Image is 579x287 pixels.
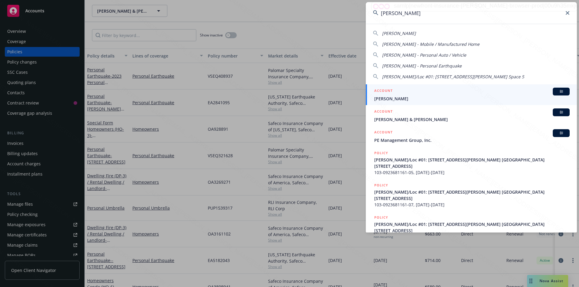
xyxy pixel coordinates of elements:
[374,108,393,116] h5: ACCOUNT
[374,129,393,136] h5: ACCOUNT
[382,63,462,69] span: [PERSON_NAME] - Personal Earthquake
[374,221,570,234] span: [PERSON_NAME]/Loc #01: [STREET_ADDRESS][PERSON_NAME] [GEOGRAPHIC_DATA][STREET_ADDRESS]
[366,126,577,147] a: ACCOUNTBIPE Management Group, Inc.
[382,74,524,80] span: [PERSON_NAME]/Loc #01: [STREET_ADDRESS][PERSON_NAME] Space 5
[366,105,577,126] a: ACCOUNTBI[PERSON_NAME] & [PERSON_NAME]
[366,147,577,179] a: POLICY[PERSON_NAME]/Loc #01: [STREET_ADDRESS][PERSON_NAME] [GEOGRAPHIC_DATA][STREET_ADDRESS]103-0...
[374,189,570,201] span: [PERSON_NAME]/Loc #01: [STREET_ADDRESS][PERSON_NAME] [GEOGRAPHIC_DATA][STREET_ADDRESS]
[366,179,577,211] a: POLICY[PERSON_NAME]/Loc #01: [STREET_ADDRESS][PERSON_NAME] [GEOGRAPHIC_DATA][STREET_ADDRESS]103-0...
[555,130,567,136] span: BI
[374,169,570,176] span: 103-0923681161-05, [DATE]-[DATE]
[366,211,577,243] a: POLICY[PERSON_NAME]/Loc #01: [STREET_ADDRESS][PERSON_NAME] [GEOGRAPHIC_DATA][STREET_ADDRESS]
[374,214,388,220] h5: POLICY
[382,52,466,58] span: [PERSON_NAME] - Personal Auto / Vehicle
[374,88,393,95] h5: ACCOUNT
[374,95,570,102] span: [PERSON_NAME]
[374,182,388,188] h5: POLICY
[555,110,567,115] span: BI
[382,30,416,36] span: [PERSON_NAME]
[374,150,388,156] h5: POLICY
[366,2,577,24] input: Search...
[382,41,479,47] span: [PERSON_NAME] - Mobile / Manufactured Home
[555,89,567,94] span: BI
[374,137,570,143] span: PE Management Group, Inc.
[366,84,577,105] a: ACCOUNTBI[PERSON_NAME]
[374,157,570,169] span: [PERSON_NAME]/Loc #01: [STREET_ADDRESS][PERSON_NAME] [GEOGRAPHIC_DATA][STREET_ADDRESS]
[374,201,570,208] span: 103-0923681161-07, [DATE]-[DATE]
[374,116,570,123] span: [PERSON_NAME] & [PERSON_NAME]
